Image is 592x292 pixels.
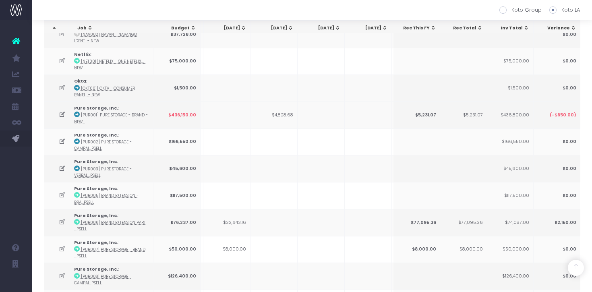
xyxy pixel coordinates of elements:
strong: Pure Storage, Inc. [74,132,118,138]
td: $8,000.00 [203,236,250,263]
div: [DATE] [258,25,294,31]
abbr: [PUR001] Pure Storage - Brand - New [74,112,148,124]
abbr: [PUR003] Pure Storage - Verbal ID Extension - Upsell [74,166,132,178]
td: $126,400.00 [153,263,201,290]
td: $117,500.00 [153,182,201,209]
abbr: [PUR002] Pure Storage - Campaign - Upsell [74,139,132,151]
label: Koto LA [549,6,580,14]
abbr: [PUR008] Pure Storage - Campaign Lookbook - Campaign - Upsell [74,274,131,286]
img: images/default_profile_image.png [10,276,22,288]
div: Variance [540,25,576,31]
div: Rec This FY [401,25,436,31]
strong: Pure Storage, Inc. [74,266,118,272]
strong: Netflix [74,52,91,58]
td: $436,800.00 [486,101,533,128]
td: $77,095.36 [440,209,487,236]
td: $2,150.00 [533,209,580,236]
td: $50,000.00 [486,236,533,263]
th: Inv Total: activate to sort column ascending [486,21,534,36]
td: : [70,48,153,75]
div: Budget [161,25,196,31]
div: Rec Total [447,25,483,31]
td: $75,000.00 [486,48,533,75]
td: $8,000.00 [440,236,487,263]
strong: Pure Storage, Inc. [74,159,118,165]
td: $126,400.00 [486,263,533,290]
td: $117,500.00 [486,182,533,209]
td: $1,500.00 [486,75,533,101]
td: $0.00 [533,155,580,182]
td: $75,000.00 [153,48,201,75]
td: $8,000.00 [393,236,440,263]
strong: Pure Storage, Inc. [74,213,118,219]
td: $5,231.07 [440,101,487,128]
td: : [70,128,153,155]
td: $50,000.00 [153,236,201,263]
td: $4,828.68 [250,101,298,128]
th: : activate to sort column descending [44,21,68,36]
td: $0.00 [533,263,580,290]
strong: Pure Storage, Inc. [74,105,118,111]
abbr: [PUR005] Brand Extension - Brand - Upsell [74,193,139,205]
th: Rec Total: activate to sort column ascending [440,21,487,36]
th: Nov 25: activate to sort column ascending [345,21,392,36]
th: Variance: activate to sort column ascending [533,21,580,36]
td: $45,600.00 [153,155,201,182]
td: $0.00 [533,48,580,75]
div: [DATE] [211,25,246,31]
strong: Pure Storage, Inc. [74,240,118,246]
td: $166,550.00 [486,128,533,155]
td: : [70,209,153,236]
abbr: [PUR007] Pure Storage - Brand Extension Part 3 - Brand - Upsell [74,247,145,259]
div: [DATE] [305,25,341,31]
td: $0.00 [533,182,580,209]
td: : [70,155,153,182]
div: Inv Total [494,25,529,31]
abbr: [PUR006] Brand Extension Part 2 - Brand - Upsell [74,220,146,232]
abbr: [NET001] Netflix - One Netflix - Brand - New [74,59,146,70]
td: : [70,101,153,128]
td: $166,550.00 [153,128,201,155]
th: Budget: activate to sort column ascending [153,21,201,36]
th: Rec This FY: activate to sort column ascending [393,21,441,36]
td: $0.00 [533,236,580,263]
td: $0.00 [533,75,580,101]
td: $76,237.00 [153,209,201,236]
label: Koto Group [499,6,542,14]
td: : [70,236,153,263]
td: $5,231.07 [393,101,440,128]
th: Oct 25: activate to sort column ascending [298,21,345,36]
td: $1,500.00 [153,75,201,101]
strong: Pure Storage, Inc. [74,186,118,192]
td: $0.00 [533,21,580,48]
th: Sep 25: activate to sort column ascending [251,21,298,36]
th: Aug 25: activate to sort column ascending [204,21,251,36]
span: (-$650.00) [549,112,576,118]
td: $0.00 [533,128,580,155]
th: Job: activate to sort column ascending [70,21,156,36]
td: $45,600.00 [486,155,533,182]
abbr: [OKT001] Okta - Consumer Panel - Brand - New [74,86,135,97]
td: $74,087.00 [486,209,533,236]
td: : [70,182,153,209]
td: : [70,263,153,290]
td: $32,643.16 [203,209,250,236]
strong: Okta [74,78,86,84]
div: [DATE] [352,25,388,31]
td: $77,095.36 [393,209,440,236]
th: Dec 25: activate to sort column ascending [392,21,439,36]
td: : [70,75,153,101]
div: Job [77,25,151,31]
td: $436,150.00 [153,101,201,128]
td: $37,728.00 [153,21,201,48]
td: : [70,21,153,48]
